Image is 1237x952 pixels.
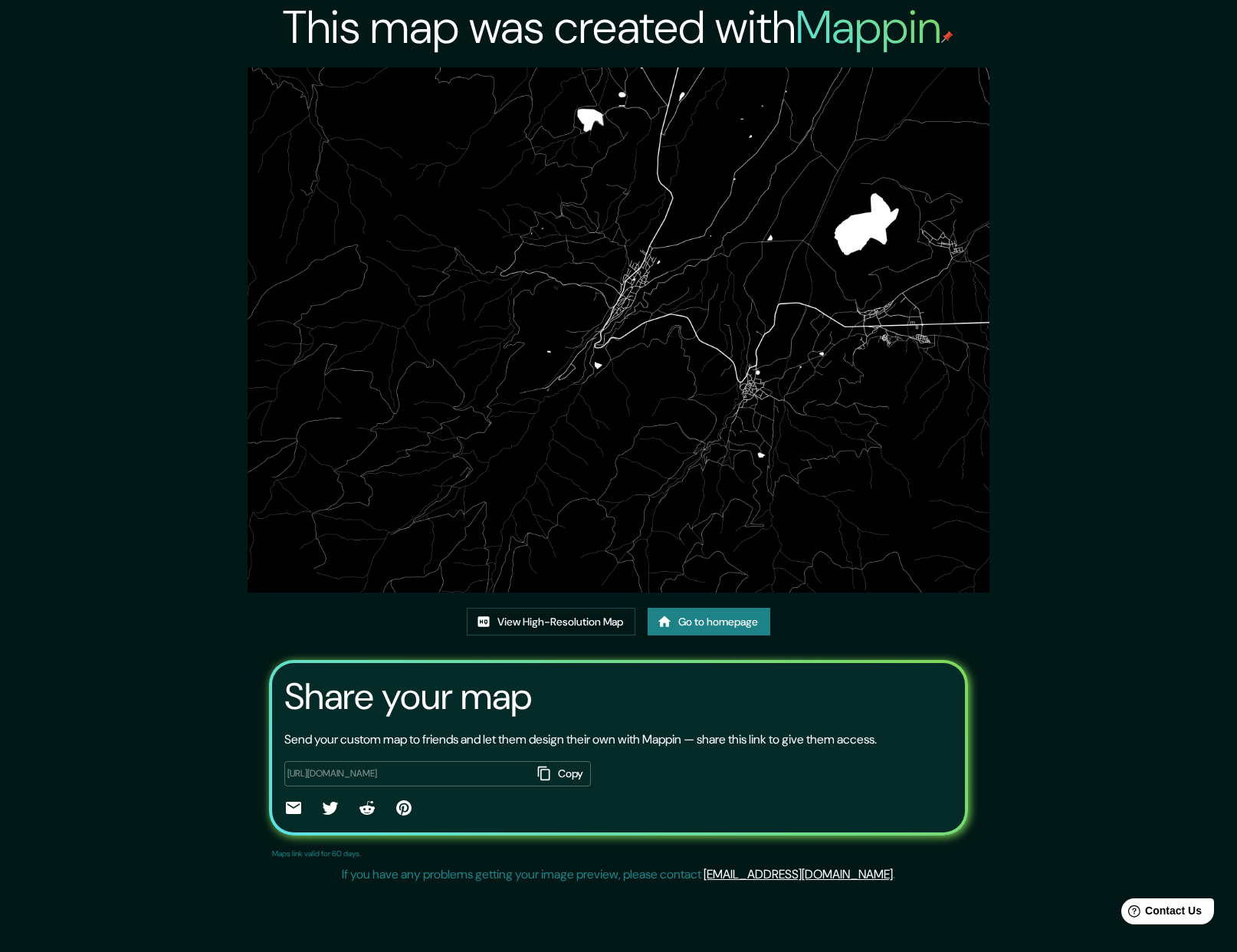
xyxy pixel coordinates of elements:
img: created-map [248,67,989,593]
p: If you have any problems getting your image preview, please contact . [342,865,895,884]
img: mappin-pin [941,31,953,43]
a: Go to homepage [648,608,770,636]
p: Maps link valid for 60 days. [272,848,361,859]
p: Send your custom map to friends and let them design their own with Mappin — share this link to gi... [284,730,877,749]
button: Copy [531,761,591,786]
a: View High-Resolution Map [467,608,635,636]
a: [EMAIL_ADDRESS][DOMAIN_NAME] [704,866,893,882]
iframe: Help widget launcher [1101,892,1220,935]
h3: Share your map [284,675,532,718]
